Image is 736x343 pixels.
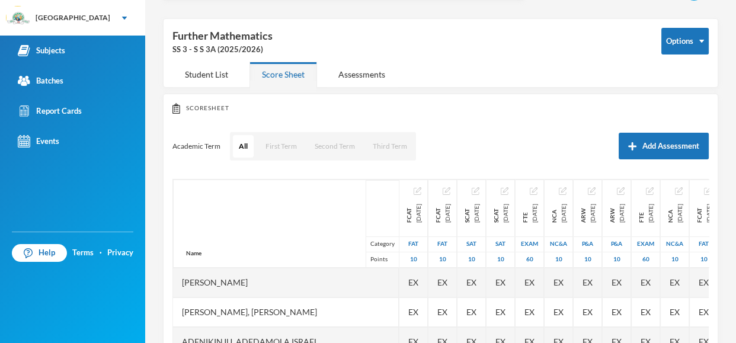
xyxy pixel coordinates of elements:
div: Notecheck And Attendance [545,236,572,252]
span: Student Exempted. [612,276,622,288]
img: edit [530,187,537,195]
span: Student Exempted. [641,276,651,288]
div: 10 [661,252,689,267]
img: edit [559,187,567,195]
div: Score Sheet [249,62,317,87]
img: edit [588,187,596,195]
div: First Assessment Test [399,236,427,252]
span: NCA [549,204,559,223]
div: Assignment and Research Work [607,204,626,223]
div: Examination [516,236,543,252]
span: NCA [665,204,675,223]
span: Student Exempted. [495,306,505,318]
div: · [100,247,102,259]
div: Further Mathematics [172,28,644,56]
button: Edit Assessment [443,186,450,195]
div: First Term Examination [520,204,539,223]
div: Scoresheet [172,103,709,114]
div: Second Assessment Test [487,236,514,252]
div: First Term Examination [636,204,655,223]
div: Second Continuous Assessment Test [491,204,510,223]
div: Subjects [18,44,65,57]
div: Project And Assignment [603,236,631,252]
span: FCAT [433,204,443,223]
button: Edit Assessment [472,186,479,195]
span: Student Exempted. [524,306,535,318]
span: Student Exempted. [583,276,593,288]
span: FTE [636,204,646,223]
span: Student Exempted. [437,276,447,288]
div: Notecheck And Attendance [661,236,689,252]
div: [GEOGRAPHIC_DATA] [36,12,110,23]
div: 10 [545,252,572,267]
img: edit [443,187,450,195]
div: Name [174,239,214,267]
span: Student Exempted. [612,306,622,318]
span: Student Exempted. [670,306,680,318]
button: Options [661,28,709,55]
div: 10 [457,252,485,267]
div: 10 [574,252,601,267]
button: Third Term [367,135,413,158]
span: FCAT [695,204,704,223]
div: First Continuous Assessment Test [404,204,423,223]
button: Edit Assessment [530,186,537,195]
div: Batches [18,75,63,87]
div: First Continuous Assessment Test [695,204,713,223]
span: Student Exempted. [670,276,680,288]
img: edit [414,187,421,195]
button: First Term [260,135,303,158]
a: Help [12,244,67,262]
span: SCAT [491,204,501,223]
span: Student Exempted. [466,276,476,288]
div: Student List [172,62,241,87]
div: Points [366,252,399,267]
a: Privacy [107,247,133,259]
span: Student Exempted. [641,306,651,318]
span: FCAT [404,204,414,223]
span: Student Exempted. [583,306,593,318]
div: Notecheck and Attendance [665,204,684,223]
span: Student Exempted. [553,306,564,318]
button: Edit Assessment [704,186,712,195]
span: Student Exempted. [408,276,418,288]
div: 10 [603,252,631,267]
div: [PERSON_NAME] [173,268,399,297]
span: Student Exempted. [553,276,564,288]
span: SCAT [462,204,472,223]
span: Student Exempted. [466,306,476,318]
span: Student Exempted. [408,306,418,318]
div: SS 3 - S S 3A (2025/2026) [172,44,644,56]
button: Edit Assessment [501,186,508,195]
div: Events [18,135,59,148]
div: First Continuous Assessment Test [433,204,452,223]
span: Student Exempted. [699,276,709,288]
a: Terms [72,247,94,259]
div: 10 [399,252,427,267]
img: edit [472,187,479,195]
span: ARW [578,204,588,223]
button: Edit Assessment [617,186,625,195]
span: ARW [607,204,617,223]
div: First Assessment Test [690,236,718,252]
div: [PERSON_NAME], [PERSON_NAME] [173,297,399,327]
p: Academic Term [172,142,220,151]
div: Project And Assignment [574,236,601,252]
img: edit [646,187,654,195]
span: Student Exempted. [699,306,709,318]
span: Student Exempted. [524,276,535,288]
div: Assessments [326,62,398,87]
img: edit [675,187,683,195]
div: 60 [516,252,543,267]
button: All [233,135,254,158]
div: Report Cards [18,105,82,117]
button: Edit Assessment [646,186,654,195]
div: 10 [690,252,718,267]
span: FTE [520,204,530,223]
img: edit [617,187,625,195]
button: Edit Assessment [559,186,567,195]
div: Examination [632,236,660,252]
div: 60 [632,252,660,267]
button: Add Assessment [619,133,709,159]
img: edit [704,187,712,195]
